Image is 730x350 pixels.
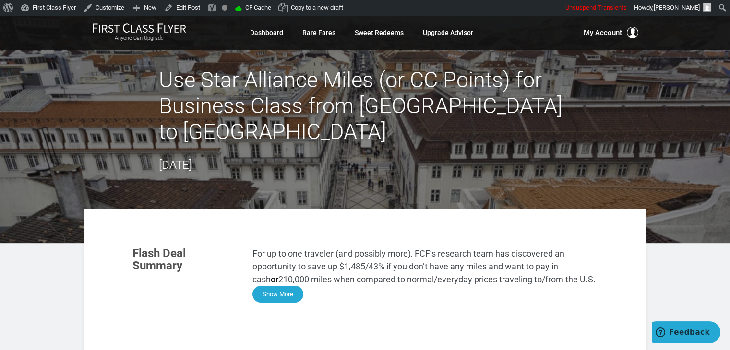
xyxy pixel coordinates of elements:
[92,23,186,42] a: First Class FlyerAnyone Can Upgrade
[250,24,283,41] a: Dashboard
[271,274,278,284] strong: or
[302,24,335,41] a: Rare Fares
[565,4,627,11] span: Unsuspend Transients
[252,286,303,303] button: Show More
[92,23,186,33] img: First Class Flyer
[355,24,404,41] a: Sweet Redeems
[652,321,720,345] iframe: Opens a widget where you can find more information
[584,27,638,38] button: My Account
[159,158,192,172] time: [DATE]
[159,67,572,145] h2: Use Star Alliance Miles (or CC Points) for Business Class from [GEOGRAPHIC_DATA] to [GEOGRAPHIC_D...
[584,27,622,38] span: My Account
[423,24,473,41] a: Upgrade Advisor
[654,4,700,11] span: [PERSON_NAME]
[132,247,238,272] h3: Flash Deal Summary
[92,35,186,42] small: Anyone Can Upgrade
[252,247,598,286] p: For up to one traveler (and possibly more), FCF’s research team has discovered an opportunity to ...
